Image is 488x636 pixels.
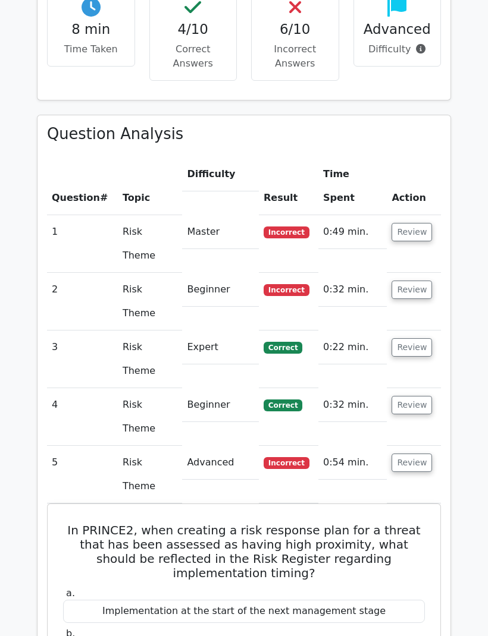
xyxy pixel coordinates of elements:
th: Action [387,158,441,215]
span: Incorrect [264,457,309,469]
th: Time Spent [318,158,387,215]
td: Beginner [182,273,259,307]
h3: Question Analysis [47,125,441,143]
button: Review [392,281,432,299]
button: Review [392,223,432,241]
h4: 6/10 [261,21,329,37]
span: Question [52,192,100,203]
td: 0:32 min. [318,388,387,422]
span: Correct [264,399,302,411]
p: Incorrect Answers [261,42,329,71]
td: Advanced [182,446,259,480]
td: Risk Theme [118,446,183,503]
td: Master [182,215,259,249]
td: Risk Theme [118,330,183,388]
span: Incorrect [264,284,309,296]
button: Review [392,338,432,357]
td: 2 [47,273,118,330]
td: 3 [47,330,118,388]
h5: In PRINCE2, when creating a risk response plan for a threat that has been assessed as having high... [62,523,426,580]
td: 0:54 min. [318,446,387,480]
button: Review [392,396,432,414]
td: 0:49 min. [318,215,387,249]
p: Correct Answers [159,42,227,71]
p: Difficulty [364,42,431,56]
th: Difficulty [182,158,259,191]
h4: 4/10 [159,21,227,37]
th: Topic [118,158,183,215]
th: Result [259,158,318,215]
td: Risk Theme [118,273,183,330]
h4: 8 min [57,21,125,37]
td: 1 [47,215,118,273]
td: Beginner [182,388,259,422]
th: # [47,158,118,215]
span: Correct [264,342,302,354]
h4: Advanced [364,21,431,37]
td: Risk Theme [118,215,183,273]
span: Incorrect [264,226,309,238]
td: 0:32 min. [318,273,387,307]
p: Time Taken [57,42,125,56]
td: 0:22 min. [318,330,387,364]
div: Implementation at the start of the next management stage [63,600,425,623]
td: Risk Theme [118,388,183,446]
td: Expert [182,330,259,364]
td: 5 [47,446,118,503]
td: 4 [47,388,118,446]
button: Review [392,454,432,472]
span: a. [66,587,75,599]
